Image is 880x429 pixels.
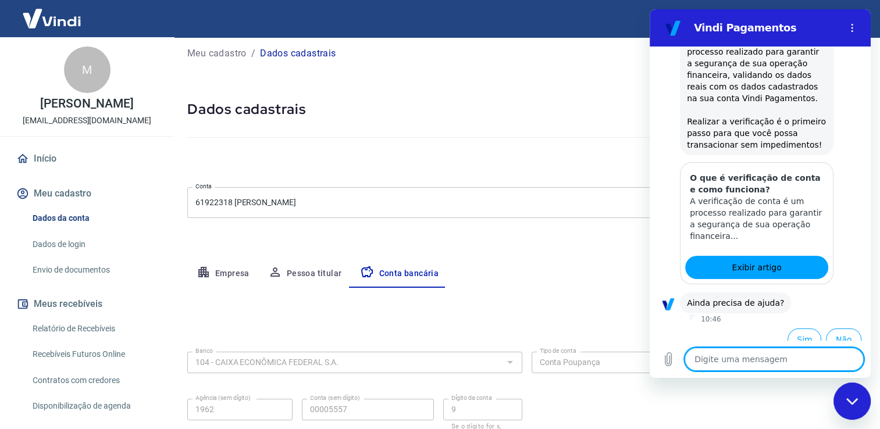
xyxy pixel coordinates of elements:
div: 61922318 [PERSON_NAME] [187,187,866,218]
label: Banco [195,346,213,355]
a: Dados de login [28,233,160,256]
label: Conta (sem dígito) [310,394,360,402]
label: Tipo de conta [540,346,576,355]
a: Dados da conta [28,206,160,230]
button: Pessoa titular [259,260,351,288]
h5: Dados cadastrais [187,100,866,119]
a: Disponibilização de agenda [28,394,160,418]
p: / [251,47,255,60]
label: Conta [195,182,212,191]
a: Contratos com credores [28,369,160,392]
label: Agência (sem dígito) [195,394,251,402]
p: Dados cadastrais [260,47,336,60]
a: Envio de documentos [28,258,160,282]
button: Empresa [187,260,259,288]
img: Vindi [14,1,90,36]
button: Sair [824,8,866,30]
a: Recebíveis Futuros Online [28,342,160,366]
a: Meu cadastro [187,47,247,60]
a: Início [14,146,160,171]
p: [PERSON_NAME] [40,98,133,110]
iframe: Botão para abrir a janela de mensagens, conversa em andamento [833,382,871,420]
button: Meu cadastro [14,181,160,206]
button: Meus recebíveis [14,291,160,317]
a: Relatório de Recebíveis [28,317,160,341]
label: Dígito da conta [451,394,492,402]
p: [EMAIL_ADDRESS][DOMAIN_NAME] [23,115,151,127]
button: Conta bancária [351,260,448,288]
div: M [64,47,111,93]
iframe: Janela de mensagens [650,9,871,378]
